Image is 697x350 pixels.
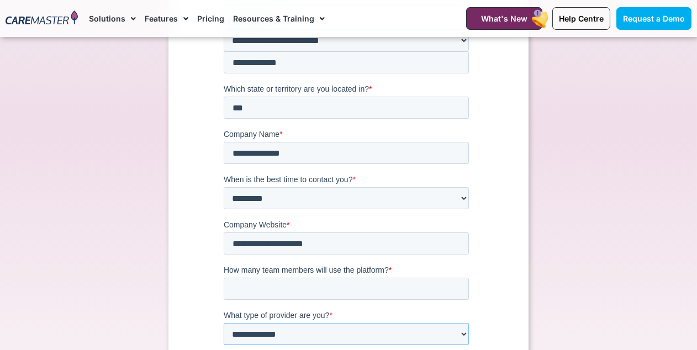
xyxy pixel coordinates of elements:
img: CareMaster Logo [6,10,78,26]
a: Help Centre [552,7,610,30]
a: What's New [466,7,542,30]
span: Request a Demo [623,14,685,23]
a: Request a Demo [616,7,691,30]
span: Help Centre [559,14,604,23]
span: What's New [481,14,527,23]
